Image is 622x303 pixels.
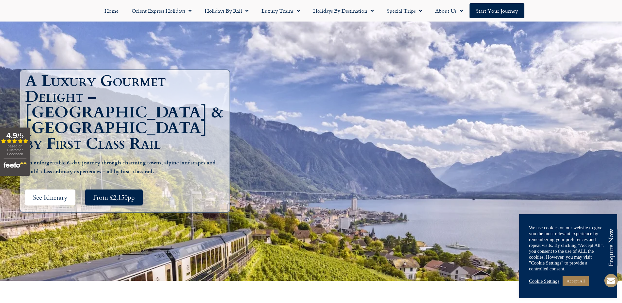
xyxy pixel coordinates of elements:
a: Home [98,3,125,18]
span: From £2,150pp [93,193,135,202]
a: Luxury Trains [255,3,307,18]
div: We use cookies on our website to give you the most relevant experience by remembering your prefer... [529,225,607,272]
a: Holidays by Rail [198,3,255,18]
a: Accept All [563,276,589,286]
a: See Itinerary [25,189,75,205]
span: See Itinerary [33,193,68,202]
a: Special Trips [380,3,429,18]
a: Holidays by Destination [307,3,380,18]
b: An unforgettable 6-day journey through charming towns, alpine landscapes and world-class culinary... [25,159,215,175]
a: From £2,150pp [85,189,143,205]
a: Cookie Settings [529,278,559,284]
nav: Menu [3,3,619,18]
h1: A Luxury Gourmet Delight – [GEOGRAPHIC_DATA] & [GEOGRAPHIC_DATA] by First Class Rail [25,73,228,152]
a: About Us [429,3,470,18]
a: Start your Journey [470,3,524,18]
a: Orient Express Holidays [125,3,198,18]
